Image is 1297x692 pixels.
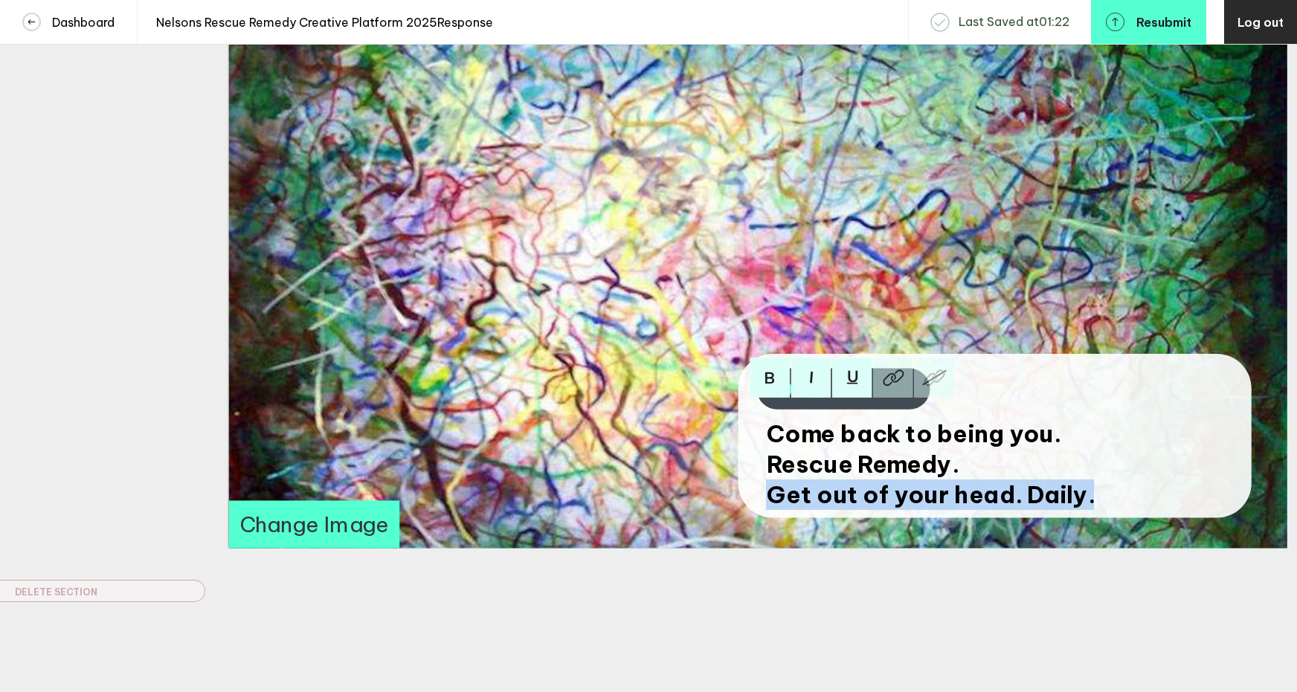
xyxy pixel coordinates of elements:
[15,583,97,598] span: Delete Section
[766,418,1065,479] span: Come back to being you. Rescue Remedy.
[766,479,1094,510] span: Get out of your head. Daily.
[1136,16,1191,28] span: Resubmit
[41,15,115,30] h4: Dashboard
[773,374,913,404] div: ONE
[228,500,399,548] button: Change Image
[773,374,825,404] span: ONE
[145,15,493,30] h4: Nelsons Rescue Remedy Creative Platform 2025 Response
[1238,15,1284,30] span: Log out
[959,13,1069,30] span: Last Saved at 01 : 22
